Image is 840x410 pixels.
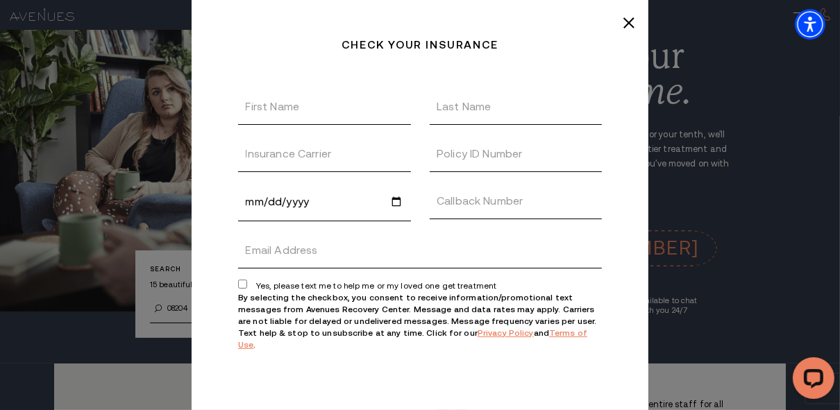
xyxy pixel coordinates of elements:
[430,183,603,219] input: Callback Number
[430,136,603,172] input: Policy ID Number
[238,291,602,350] p: By selecting the checkbox, you consent to receive information/promotional text messages from Aven...
[782,352,840,410] iframe: LiveChat chat widget
[256,281,496,290] span: Yes, please text me to help me or my loved one get treatment
[238,89,411,125] input: First Name
[478,328,534,337] a: Privacy Policy - open in a new tab
[795,9,825,40] div: Accessibility Menu
[238,328,587,349] a: Terms of Use - open in a new tab
[238,183,411,221] input: Date of Birth
[430,89,603,125] input: Last Name
[238,136,411,172] input: Insurance Carrier
[238,280,247,289] input: Yes, please text me to help me or my loved one get treatment
[238,232,602,268] input: Yes, please text me to help me or my loved one get treatment
[342,39,498,51] p: Check your insurance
